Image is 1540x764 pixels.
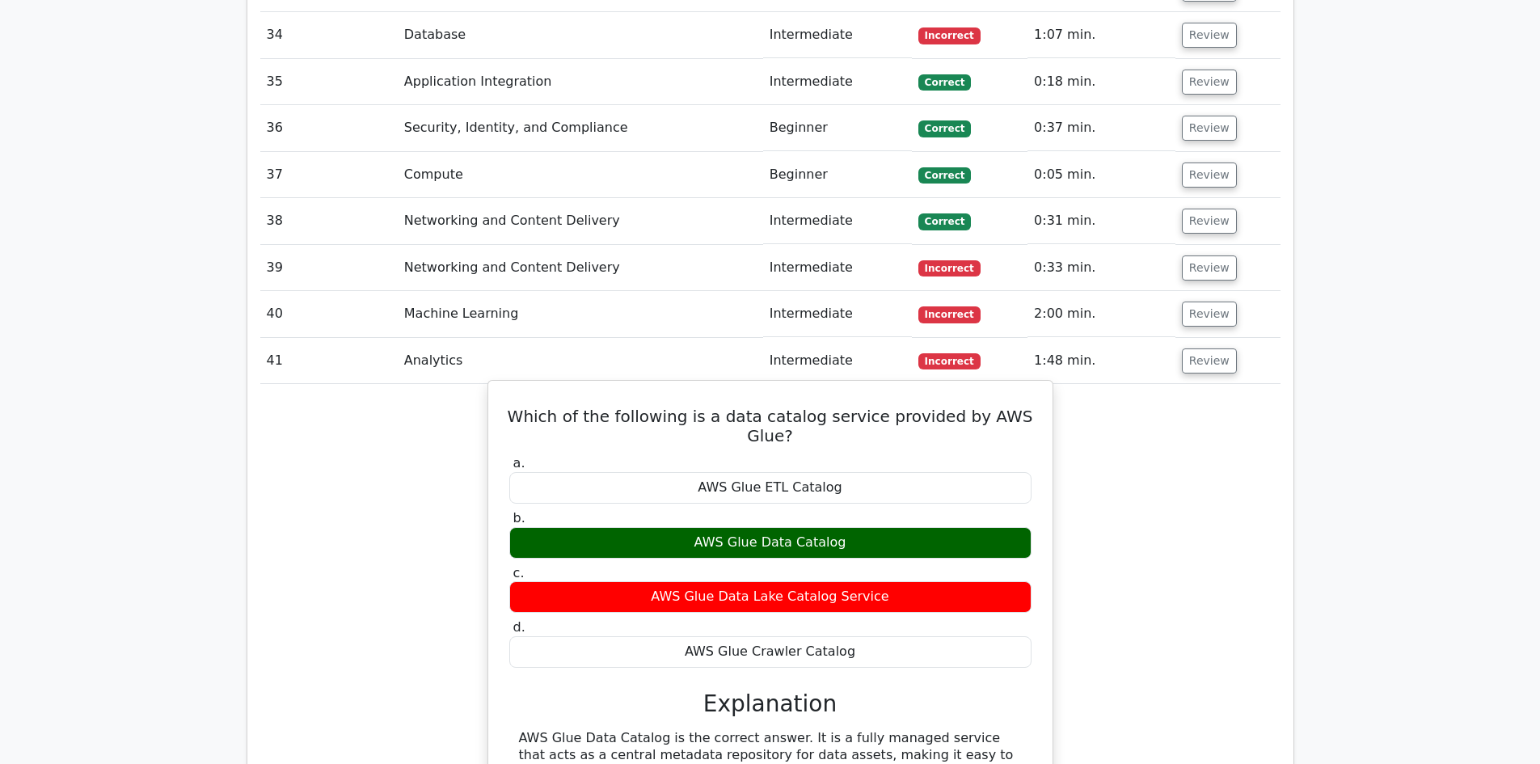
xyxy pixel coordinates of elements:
[1027,198,1175,244] td: 0:31 min.
[918,120,971,137] span: Correct
[1182,302,1237,327] button: Review
[763,12,912,58] td: Intermediate
[1182,116,1237,141] button: Review
[398,12,763,58] td: Database
[260,291,398,337] td: 40
[918,213,971,230] span: Correct
[398,291,763,337] td: Machine Learning
[260,152,398,198] td: 37
[260,198,398,244] td: 38
[260,105,398,151] td: 36
[260,59,398,105] td: 35
[513,565,525,580] span: c.
[763,245,912,291] td: Intermediate
[398,245,763,291] td: Networking and Content Delivery
[398,198,763,244] td: Networking and Content Delivery
[763,198,912,244] td: Intermediate
[763,291,912,337] td: Intermediate
[1182,209,1237,234] button: Review
[509,581,1032,613] div: AWS Glue Data Lake Catalog Service
[918,74,971,91] span: Correct
[1182,23,1237,48] button: Review
[1027,245,1175,291] td: 0:33 min.
[509,472,1032,504] div: AWS Glue ETL Catalog
[398,105,763,151] td: Security, Identity, and Compliance
[918,306,981,323] span: Incorrect
[509,636,1032,668] div: AWS Glue Crawler Catalog
[1027,105,1175,151] td: 0:37 min.
[1182,163,1237,188] button: Review
[763,105,912,151] td: Beginner
[260,338,398,384] td: 41
[1027,338,1175,384] td: 1:48 min.
[1027,12,1175,58] td: 1:07 min.
[1027,59,1175,105] td: 0:18 min.
[519,690,1022,718] h3: Explanation
[763,59,912,105] td: Intermediate
[398,152,763,198] td: Compute
[763,152,912,198] td: Beginner
[918,260,981,276] span: Incorrect
[513,619,525,635] span: d.
[260,12,398,58] td: 34
[398,59,763,105] td: Application Integration
[918,167,971,184] span: Correct
[513,510,525,526] span: b.
[509,527,1032,559] div: AWS Glue Data Catalog
[1027,152,1175,198] td: 0:05 min.
[918,27,981,44] span: Incorrect
[918,353,981,369] span: Incorrect
[1027,291,1175,337] td: 2:00 min.
[763,338,912,384] td: Intermediate
[398,338,763,384] td: Analytics
[260,245,398,291] td: 39
[508,407,1033,445] h5: Which of the following is a data catalog service provided by AWS Glue?
[513,455,525,471] span: a.
[1182,255,1237,281] button: Review
[1182,70,1237,95] button: Review
[1182,348,1237,374] button: Review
